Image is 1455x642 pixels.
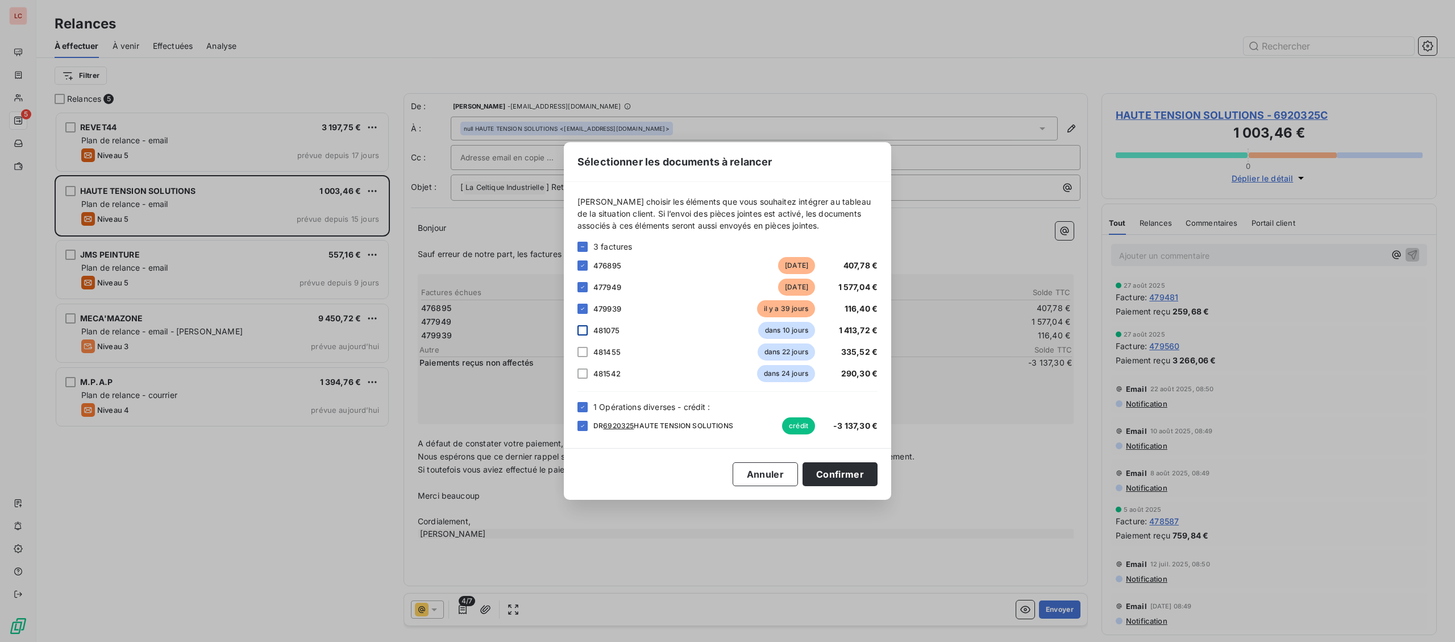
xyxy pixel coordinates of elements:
[593,326,620,335] span: 481075
[593,304,621,313] span: 479939
[778,257,815,274] span: [DATE]
[593,347,621,357] span: 481455
[593,241,633,252] span: 3 factures
[593,261,621,270] span: 476895
[839,325,878,335] span: 1 413,72 €
[838,282,878,292] span: 1 577,04 €
[577,154,772,169] span: Sélectionner les documents à relancer
[843,260,878,270] span: 407,78 €
[757,365,815,382] span: dans 24 jours
[593,401,710,413] span: 1 Opérations diverses - crédit :
[577,196,878,231] span: [PERSON_NAME] choisir les éléments que vous souhaitez intégrer au tableau de la situation client....
[782,417,815,434] span: crédit
[733,462,798,486] button: Annuler
[841,368,878,378] span: 290,30 €
[593,421,733,431] span: DR HAUTE TENSION SOLUTIONS
[593,283,621,292] span: 477949
[593,369,621,378] span: 481542
[778,279,815,296] span: [DATE]
[603,421,634,430] tcxspan: Call 6920325 with 3CX Web Client
[845,304,878,313] span: 116,40 €
[758,343,815,361] span: dans 22 jours
[1416,603,1444,631] iframe: Intercom live chat
[833,421,878,430] span: -3 137,30 €
[803,462,878,486] button: Confirmer
[757,300,815,317] span: il y a 39 jours
[758,322,815,339] span: dans 10 jours
[841,347,878,357] span: 335,52 €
